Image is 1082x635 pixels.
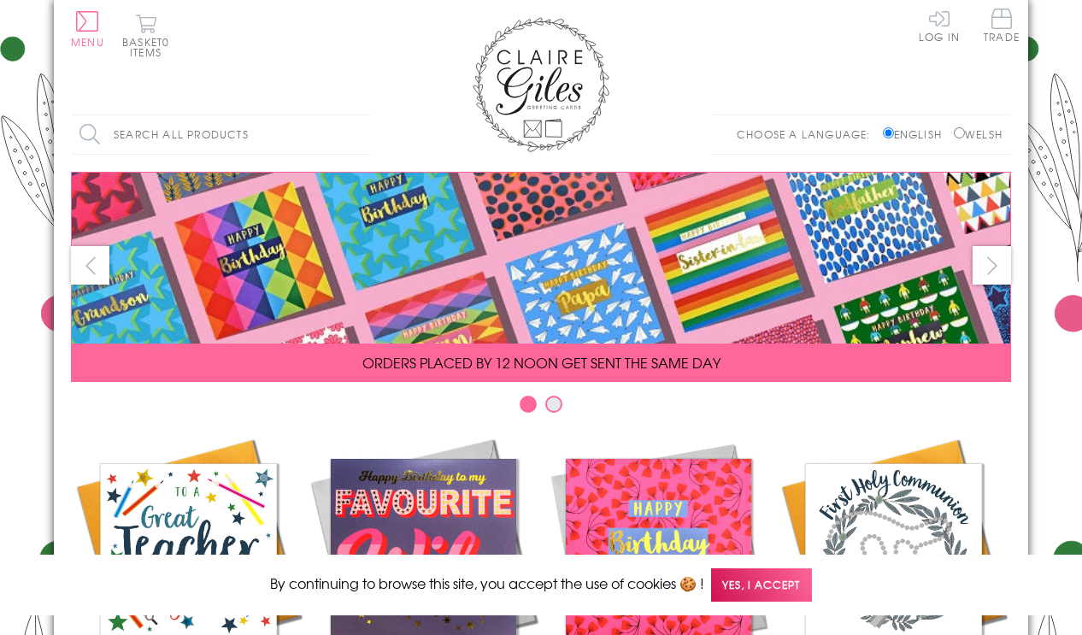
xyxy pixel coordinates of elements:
button: next [973,246,1011,285]
span: Yes, I accept [711,568,812,602]
button: Basket0 items [122,14,169,57]
p: Choose a language: [737,126,879,142]
input: English [883,127,894,138]
button: Carousel Page 2 [545,396,562,413]
span: ORDERS PLACED BY 12 NOON GET SENT THE SAME DAY [362,352,720,373]
label: English [883,126,950,142]
button: Menu [71,11,104,47]
input: Welsh [954,127,965,138]
input: Search [353,115,370,154]
label: Welsh [954,126,1003,142]
div: Carousel Pagination [71,395,1011,421]
a: Trade [984,9,1020,45]
a: Log In [919,9,960,42]
span: Menu [71,34,104,50]
span: 0 items [130,34,169,60]
input: Search all products [71,115,370,154]
button: prev [71,246,109,285]
button: Carousel Page 1 (Current Slide) [520,396,537,413]
span: Trade [984,9,1020,42]
img: Claire Giles Greetings Cards [473,17,609,152]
